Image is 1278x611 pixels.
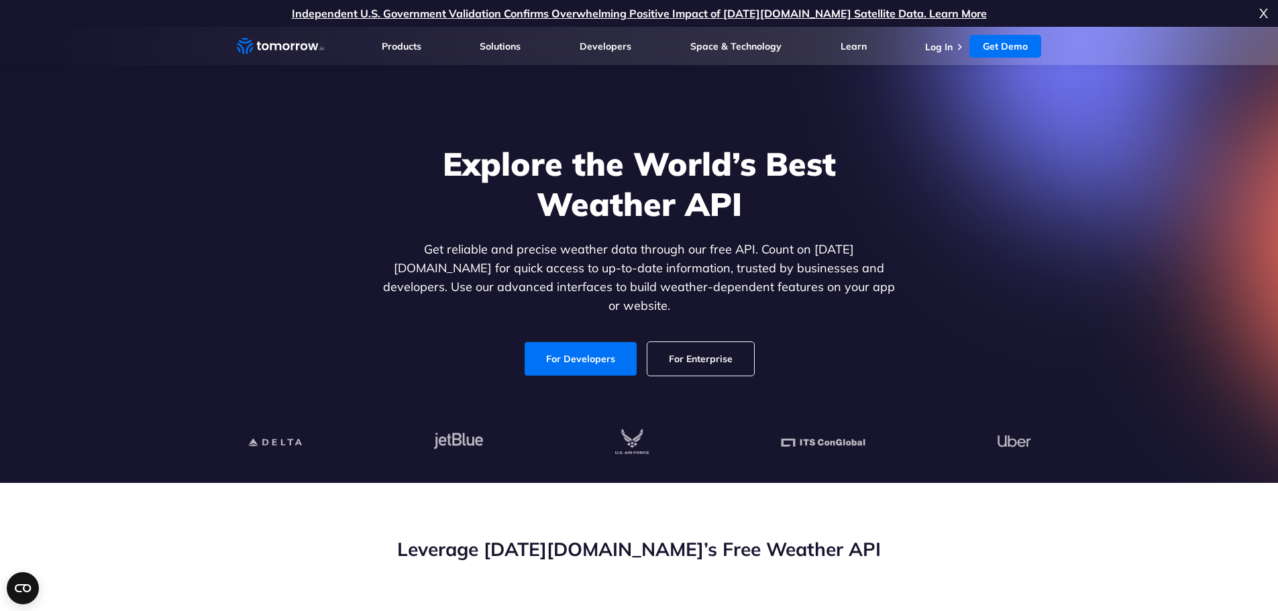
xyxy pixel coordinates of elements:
a: Solutions [480,40,521,52]
h2: Leverage [DATE][DOMAIN_NAME]’s Free Weather API [237,537,1042,562]
h1: Explore the World’s Best Weather API [380,144,898,224]
a: Learn [841,40,867,52]
p: Get reliable and precise weather data through our free API. Count on [DATE][DOMAIN_NAME] for quic... [380,240,898,315]
button: Open CMP widget [7,572,39,604]
a: Log In [925,41,953,53]
a: Home link [237,36,324,56]
a: For Enterprise [647,342,754,376]
a: Get Demo [969,35,1041,58]
a: Developers [580,40,631,52]
a: Independent U.S. Government Validation Confirms Overwhelming Positive Impact of [DATE][DOMAIN_NAM... [292,7,987,20]
a: Products [382,40,421,52]
a: For Developers [525,342,637,376]
a: Space & Technology [690,40,782,52]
